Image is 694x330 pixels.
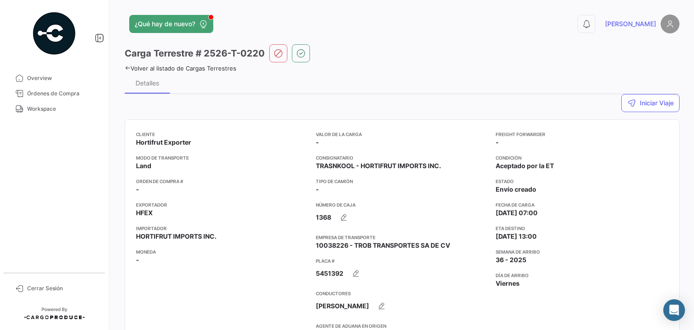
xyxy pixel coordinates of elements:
[496,131,668,138] app-card-info-title: Freight Forwarder
[496,232,537,241] span: [DATE] 13:00
[136,255,139,264] span: -
[125,65,236,72] a: Volver al listado de Cargas Terrestres
[136,138,191,147] span: Hortifrut Exporter
[129,15,213,33] button: ¿Qué hay de nuevo?
[316,269,343,278] span: 5451392
[136,208,153,217] span: HFEX
[316,302,369,311] span: [PERSON_NAME]
[316,241,450,250] span: 10038226 - TROB TRANSPORTES SA DE CV
[605,19,656,28] span: [PERSON_NAME]
[661,14,680,33] img: placeholder-user.png
[496,208,538,217] span: [DATE] 07:00
[7,101,101,117] a: Workspace
[663,299,685,321] div: Abrir Intercom Messenger
[496,161,554,170] span: Aceptado por la ET
[621,94,680,112] button: Iniciar Viaje
[496,185,536,194] span: Envío creado
[136,248,309,255] app-card-info-title: Moneda
[316,213,331,222] span: 1368
[496,225,668,232] app-card-info-title: ETA Destino
[7,71,101,86] a: Overview
[496,201,668,208] app-card-info-title: Fecha de carga
[316,161,441,170] span: TRASNKOOL - HORTIFRUT IMPORTS INC.
[496,138,499,147] span: -
[135,19,195,28] span: ¿Qué hay de nuevo?
[316,185,319,194] span: -
[136,79,159,87] div: Detalles
[125,47,265,60] h3: Carga Terrestre # 2526-T-0220
[496,154,668,161] app-card-info-title: Condición
[316,234,488,241] app-card-info-title: Empresa de Transporte
[136,225,309,232] app-card-info-title: Importador
[316,131,488,138] app-card-info-title: Valor de la Carga
[27,284,98,292] span: Cerrar Sesión
[27,105,98,113] span: Workspace
[496,272,668,279] app-card-info-title: Día de Arribo
[316,290,488,297] app-card-info-title: Conductores
[496,178,668,185] app-card-info-title: Estado
[136,161,151,170] span: Land
[316,138,319,147] span: -
[27,90,98,98] span: Órdenes de Compra
[7,86,101,101] a: Órdenes de Compra
[316,201,488,208] app-card-info-title: Número de Caja
[32,11,77,56] img: powered-by.png
[136,232,216,241] span: HORTIFRUT IMPORTS INC.
[136,201,309,208] app-card-info-title: Exportador
[316,322,488,330] app-card-info-title: Agente de Aduana en Origen
[136,178,309,185] app-card-info-title: Orden de Compra #
[316,257,488,264] app-card-info-title: Placa #
[496,279,520,288] span: Viernes
[136,154,309,161] app-card-info-title: Modo de Transporte
[136,185,139,194] span: -
[27,74,98,82] span: Overview
[316,154,488,161] app-card-info-title: Consignatario
[136,131,309,138] app-card-info-title: Cliente
[496,255,526,264] span: 36 - 2025
[496,248,668,255] app-card-info-title: Semana de Arribo
[316,178,488,185] app-card-info-title: Tipo de Camión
